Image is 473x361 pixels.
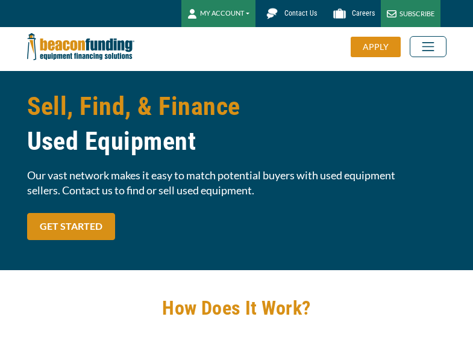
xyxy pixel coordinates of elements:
[27,213,115,240] a: GET STARTED
[27,294,446,322] h2: How Does It Work?
[27,124,446,159] span: Used Equipment
[27,89,446,159] h1: Sell, Find, & Finance
[262,3,283,24] img: Beacon Funding chat
[323,3,381,24] a: Careers
[27,27,134,66] img: Beacon Funding Corporation logo
[352,9,375,17] span: Careers
[410,36,446,57] button: Toggle navigation
[329,3,350,24] img: Beacon Funding Careers
[255,3,323,24] a: Contact Us
[351,37,410,57] a: APPLY
[351,37,401,57] div: APPLY
[284,9,317,17] span: Contact Us
[27,168,446,198] span: Our vast network makes it easy to match potential buyers with used equipment sellers. Contact us ...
